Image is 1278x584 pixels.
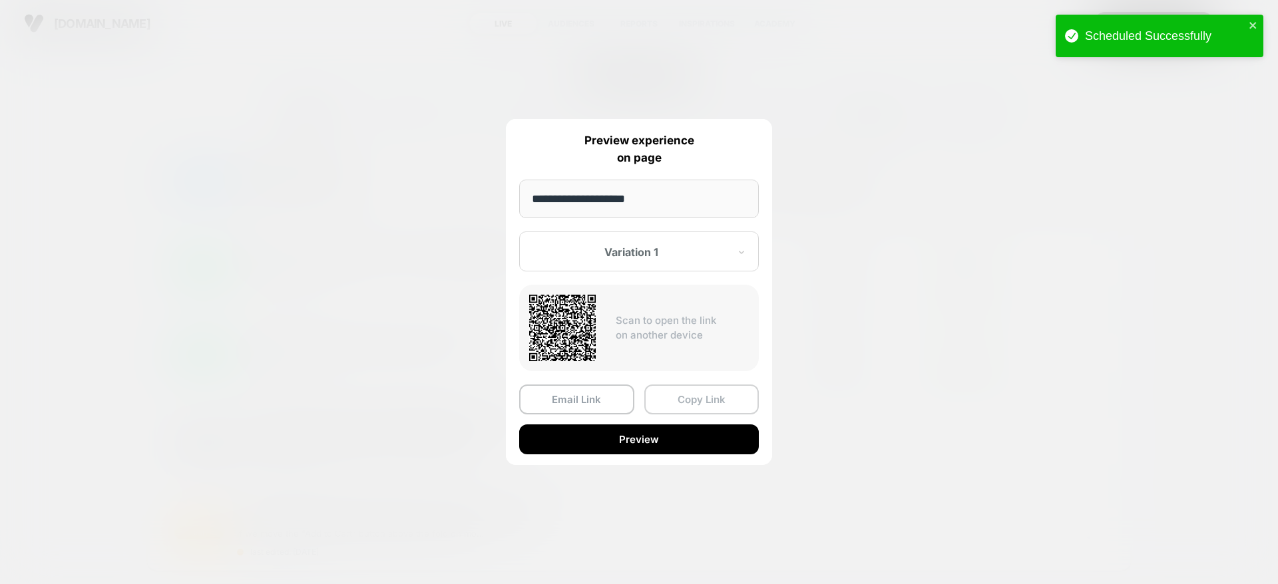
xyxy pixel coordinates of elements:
p: Preview experience on page [519,132,759,166]
button: Copy Link [644,384,759,414]
button: Preview [519,424,759,454]
button: Email Link [519,384,634,414]
div: Scheduled Successfully [1085,29,1245,43]
button: close [1249,20,1258,33]
p: Scan to open the link on another device [616,313,749,343]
